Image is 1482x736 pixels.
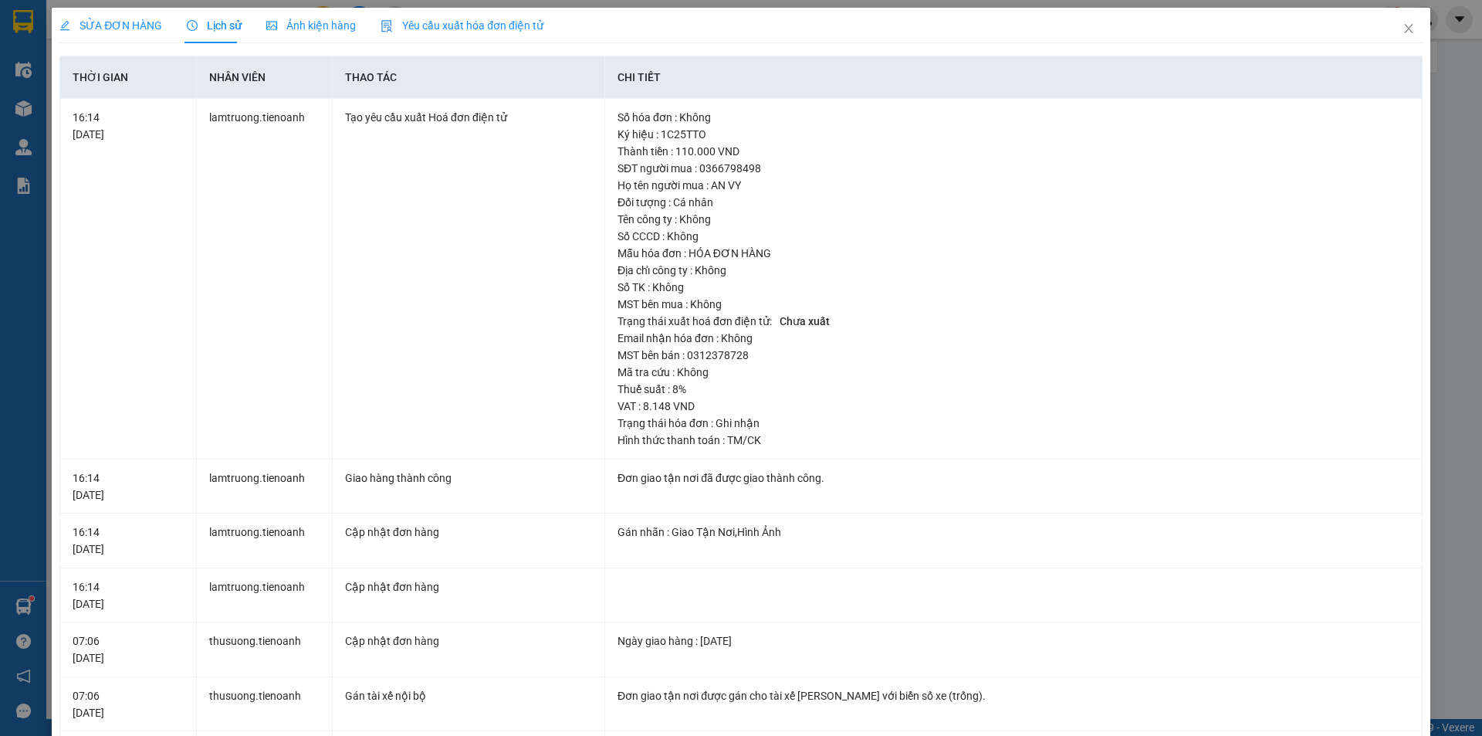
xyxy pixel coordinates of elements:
td: lamtruong.tienoanh [197,99,333,460]
span: Yêu cầu xuất hóa đơn điện tử [381,19,543,32]
th: Thời gian [60,56,196,99]
div: Mẫu hóa đơn : HÓA ĐƠN HÀNG [617,245,1409,262]
div: Giao hàng thành công [345,470,592,487]
div: 16:14 [DATE] [73,470,183,504]
td: thusuong.tienoanh [197,677,333,732]
span: close [1402,22,1415,35]
div: MST bên mua : Không [617,296,1409,313]
span: edit [59,20,70,31]
div: Cập nhật đơn hàng [345,633,592,650]
div: 16:14 [DATE] [73,524,183,558]
div: 07:06 [DATE] [73,633,183,666]
div: Ký hiệu : 1C25TTO [617,126,1409,143]
div: Trạng thái xuất hoá đơn điện tử : [617,313,1409,330]
div: Số CCCD : Không [617,228,1409,245]
div: Thuế suất : 8% [617,381,1409,398]
span: picture [266,20,277,31]
img: icon [381,20,393,32]
th: Nhân viên [197,56,333,99]
td: lamtruong.tienoanh [197,568,333,623]
div: Số TK : Không [617,279,1409,296]
th: Thao tác [333,56,605,99]
div: Đơn giao tận nơi đã được giao thành công. [617,470,1409,487]
div: 16:14 [DATE] [73,109,183,143]
div: VAT : 8.148 VND [617,398,1409,415]
div: Số hóa đơn : Không [617,109,1409,126]
span: SỬA ĐƠN HÀNG [59,19,162,32]
div: Thành tiền : 110.000 VND [617,143,1409,160]
div: SĐT người mua : 0366798498 [617,160,1409,177]
div: Hình thức thanh toán : TM/CK [617,432,1409,449]
div: Gán tài xế nội bộ [345,687,592,704]
span: Lịch sử [187,19,242,32]
div: Đối tượng : Cá nhân [617,194,1409,211]
div: Họ tên người mua : AN VY [617,177,1409,194]
div: Tên công ty : Không [617,211,1409,228]
div: Tạo yêu cầu xuất Hoá đơn điện tử [345,109,592,126]
span: Ảnh kiện hàng [266,19,356,32]
div: Email nhận hóa đơn : Không [617,330,1409,347]
div: Địa chỉ công ty : Không [617,262,1409,279]
div: Mã tra cứu : Không [617,364,1409,381]
td: lamtruong.tienoanh [197,460,333,514]
div: Ngày giao hàng : [DATE] [617,633,1409,650]
td: lamtruong.tienoanh [197,514,333,568]
div: Trạng thái hóa đơn : Ghi nhận [617,415,1409,432]
td: thusuong.tienoanh [197,622,333,677]
span: Chưa xuất [774,314,835,329]
div: Cập nhật đơn hàng [345,524,592,541]
div: Gán nhãn : Giao Tận Nơi,Hình Ảnh [617,524,1409,541]
span: clock-circle [187,20,198,31]
div: MST bên bán : 0312378728 [617,347,1409,364]
div: 16:14 [DATE] [73,578,183,612]
div: Cập nhật đơn hàng [345,578,592,595]
th: Chi tiết [605,56,1423,99]
div: 07:06 [DATE] [73,687,183,721]
button: Close [1387,8,1430,51]
div: Đơn giao tận nơi được gán cho tài xế [PERSON_NAME] với biển số xe (trống). [617,687,1409,704]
